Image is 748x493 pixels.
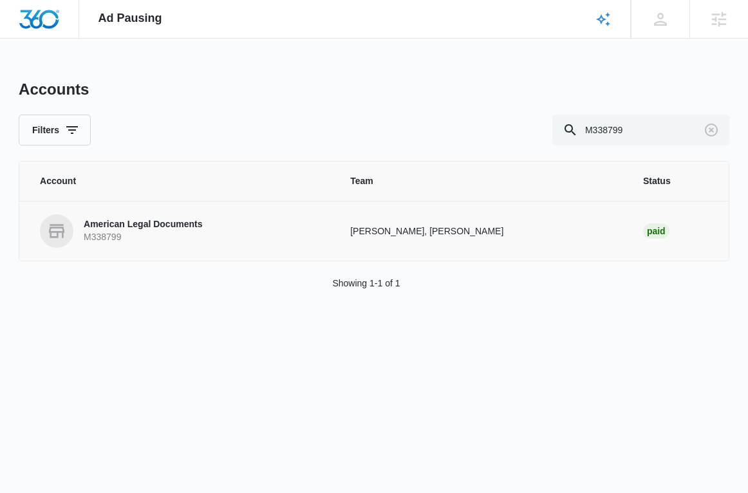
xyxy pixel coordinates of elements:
[19,115,91,145] button: Filters
[552,115,729,145] input: Search By Account Number
[40,214,319,248] a: American Legal DocumentsM338799
[643,223,669,239] div: Paid
[350,174,612,188] span: Team
[701,120,722,140] button: Clear
[643,174,708,188] span: Status
[40,174,319,188] span: Account
[84,218,202,231] p: American Legal Documents
[332,277,400,290] p: Showing 1-1 of 1
[350,225,612,238] p: [PERSON_NAME], [PERSON_NAME]
[98,12,162,25] span: Ad Pausing
[19,80,89,99] h1: Accounts
[84,231,202,244] p: M338799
